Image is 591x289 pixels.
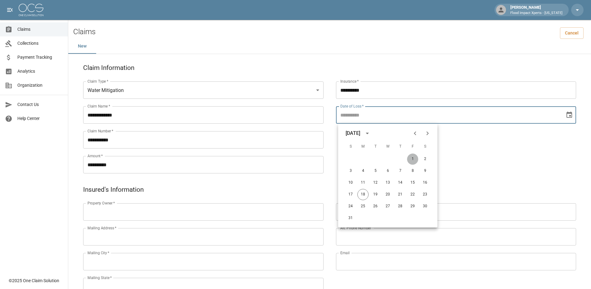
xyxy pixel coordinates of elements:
button: 24 [345,201,356,212]
div: dynamic tabs [68,39,591,54]
label: Alt. Phone Number [340,225,371,231]
div: [DATE] [346,130,360,137]
button: 20 [382,189,393,200]
span: Friday [407,140,418,153]
button: Choose date [563,109,575,121]
span: Tuesday [370,140,381,153]
button: 3 [345,165,356,177]
button: 17 [345,189,356,200]
button: 8 [407,165,418,177]
button: 23 [419,189,431,200]
button: Previous month [409,127,421,140]
label: Claim Number [87,128,113,134]
label: Amount [87,153,103,158]
button: 5 [370,165,381,177]
label: Email [340,250,350,255]
button: 18 [357,189,369,200]
label: Mailing City [87,250,110,255]
a: Cancel [560,27,584,39]
label: Date of Loss [340,103,364,109]
button: 16 [419,177,431,188]
h2: Claims [73,27,96,36]
span: Analytics [17,68,63,75]
span: Help Center [17,115,63,122]
button: 6 [382,165,393,177]
label: Claim Type [87,79,108,84]
button: calendar view is open, switch to year view [362,128,373,139]
label: Insurance [340,79,359,84]
button: New [68,39,96,54]
span: Wednesday [382,140,393,153]
label: Mailing Address [87,225,116,231]
span: Contact Us [17,101,63,108]
button: 29 [407,201,418,212]
button: 1 [407,154,418,165]
button: Next month [421,127,434,140]
span: Thursday [395,140,406,153]
span: Monday [357,140,369,153]
button: 11 [357,177,369,188]
label: Claim Name [87,103,110,109]
label: Mailing State [87,275,112,280]
button: open drawer [4,4,16,16]
span: Payment Tracking [17,54,63,61]
button: 10 [345,177,356,188]
button: 14 [395,177,406,188]
button: 21 [395,189,406,200]
button: 31 [345,213,356,224]
p: Flood Impact Xperts - [US_STATE] [510,11,562,16]
span: Claims [17,26,63,33]
button: 19 [370,189,381,200]
button: 25 [357,201,369,212]
span: Sunday [345,140,356,153]
div: Water Mitigation [83,81,324,99]
button: 27 [382,201,393,212]
div: [PERSON_NAME] [508,4,565,16]
button: 22 [407,189,418,200]
button: 4 [357,165,369,177]
button: 2 [419,154,431,165]
div: © 2025 One Claim Solution [9,278,59,284]
img: ocs-logo-white-transparent.png [19,4,43,16]
button: 15 [407,177,418,188]
button: 28 [395,201,406,212]
span: Saturday [419,140,431,153]
button: 30 [419,201,431,212]
button: 7 [395,165,406,177]
button: 12 [370,177,381,188]
span: Organization [17,82,63,89]
span: Collections [17,40,63,47]
button: 26 [370,201,381,212]
label: Property Owner [87,200,115,206]
button: 9 [419,165,431,177]
button: 13 [382,177,393,188]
